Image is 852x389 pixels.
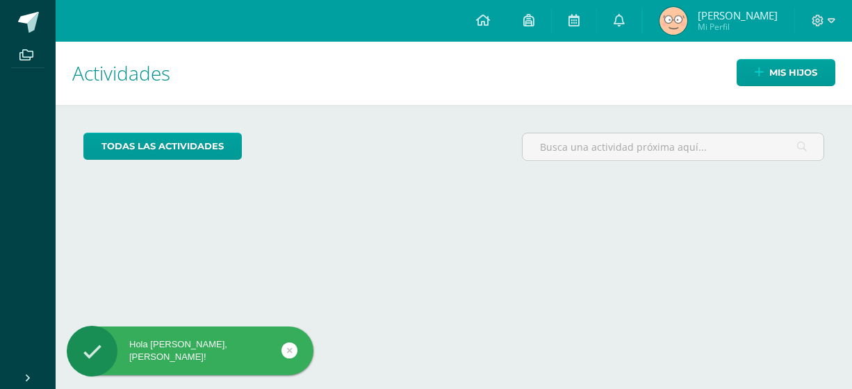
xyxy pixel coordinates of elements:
[72,42,835,105] h1: Actividades
[660,7,687,35] img: 72639ddbaeb481513917426665f4d019.png
[698,21,778,33] span: Mi Perfil
[83,133,242,160] a: todas las Actividades
[523,133,824,160] input: Busca una actividad próxima aquí...
[769,60,817,85] span: Mis hijos
[737,59,835,86] a: Mis hijos
[698,8,778,22] span: [PERSON_NAME]
[67,338,313,363] div: Hola [PERSON_NAME], [PERSON_NAME]!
